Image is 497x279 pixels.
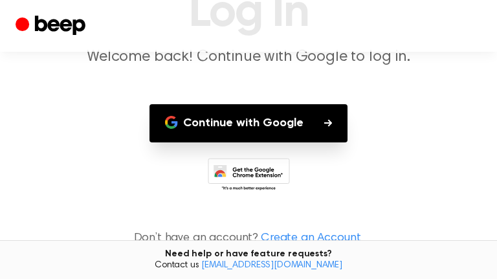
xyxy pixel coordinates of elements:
span: Contact us [8,260,489,272]
a: Create an Account [261,230,360,247]
a: [EMAIL_ADDRESS][DOMAIN_NAME] [201,261,342,270]
p: Welcome back! Continue with Google to log in. [16,47,481,68]
p: Don’t have an account? [16,230,481,247]
a: Beep [16,14,89,39]
button: Continue with Google [149,104,348,142]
